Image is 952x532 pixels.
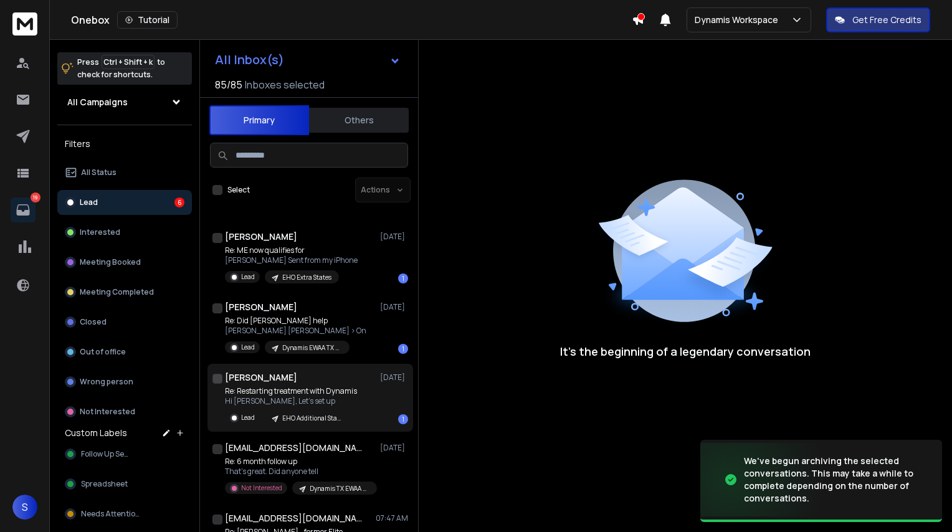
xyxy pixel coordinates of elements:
[282,343,342,353] p: Dynamis EWAA TX OUTLOOK + OTHERs ESPS
[380,302,408,312] p: [DATE]
[225,301,297,313] h1: [PERSON_NAME]
[215,54,284,66] h1: All Inbox(s)
[67,96,128,108] h1: All Campaigns
[380,232,408,242] p: [DATE]
[227,185,250,195] label: Select
[225,396,357,406] p: Hi [PERSON_NAME], Let’s set up
[80,317,107,327] p: Closed
[241,343,255,352] p: Lead
[380,373,408,382] p: [DATE]
[57,369,192,394] button: Wrong person
[225,457,374,467] p: Re: 6 month follow up
[102,55,155,69] span: Ctrl + Shift + k
[57,501,192,526] button: Needs Attention
[282,414,342,423] p: EHO Additional States 09_25
[57,90,192,115] button: All Campaigns
[57,250,192,275] button: Meeting Booked
[57,280,192,305] button: Meeting Completed
[225,371,297,384] h1: [PERSON_NAME]
[57,442,192,467] button: Follow Up Sent
[80,287,154,297] p: Meeting Completed
[309,107,409,134] button: Others
[225,512,362,525] h1: [EMAIL_ADDRESS][DOMAIN_NAME]
[225,442,362,454] h1: [EMAIL_ADDRESS][DOMAIN_NAME]
[81,479,128,489] span: Spreadsheet
[398,344,408,354] div: 1
[398,273,408,283] div: 1
[310,484,369,493] p: Dynamis TX EWAA Google Only - Newly Warmed
[225,316,366,326] p: Re: Did [PERSON_NAME] help
[81,449,132,459] span: Follow Up Sent
[80,377,133,387] p: Wrong person
[80,347,126,357] p: Out of office
[174,197,184,207] div: 6
[225,326,366,336] p: [PERSON_NAME] [PERSON_NAME] > On
[81,168,117,178] p: All Status
[225,255,358,265] p: [PERSON_NAME] Sent from my iPhone
[57,190,192,215] button: Lead6
[12,495,37,520] button: S
[560,343,811,360] p: It’s the beginning of a legendary conversation
[209,105,309,135] button: Primary
[57,310,192,335] button: Closed
[225,245,358,255] p: Re: ME now qualifies for
[700,443,825,517] img: image
[282,273,331,282] p: EHO Extra States
[225,230,297,243] h1: [PERSON_NAME]
[71,11,632,29] div: Onebox
[215,77,242,92] span: 85 / 85
[57,220,192,245] button: Interested
[852,14,921,26] p: Get Free Credits
[380,443,408,453] p: [DATE]
[11,197,36,222] a: 19
[65,427,127,439] h3: Custom Labels
[77,56,165,81] p: Press to check for shortcuts.
[826,7,930,32] button: Get Free Credits
[80,197,98,207] p: Lead
[81,509,140,519] span: Needs Attention
[117,11,178,29] button: Tutorial
[241,483,282,493] p: Not Interested
[695,14,783,26] p: Dynamis Workspace
[205,47,411,72] button: All Inbox(s)
[241,272,255,282] p: Lead
[57,340,192,364] button: Out of office
[241,413,255,422] p: Lead
[225,386,357,396] p: Re: Restarting treatment with Dynamis
[57,472,192,496] button: Spreadsheet
[57,135,192,153] h3: Filters
[57,399,192,424] button: Not Interested
[225,467,374,477] p: That's great. Did anyone tell
[57,160,192,185] button: All Status
[80,407,135,417] p: Not Interested
[80,257,141,267] p: Meeting Booked
[31,192,40,202] p: 19
[80,227,120,237] p: Interested
[245,77,325,92] h3: Inboxes selected
[376,513,408,523] p: 07:47 AM
[744,455,927,505] div: We've begun archiving the selected conversations. This may take a while to complete depending on ...
[398,414,408,424] div: 1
